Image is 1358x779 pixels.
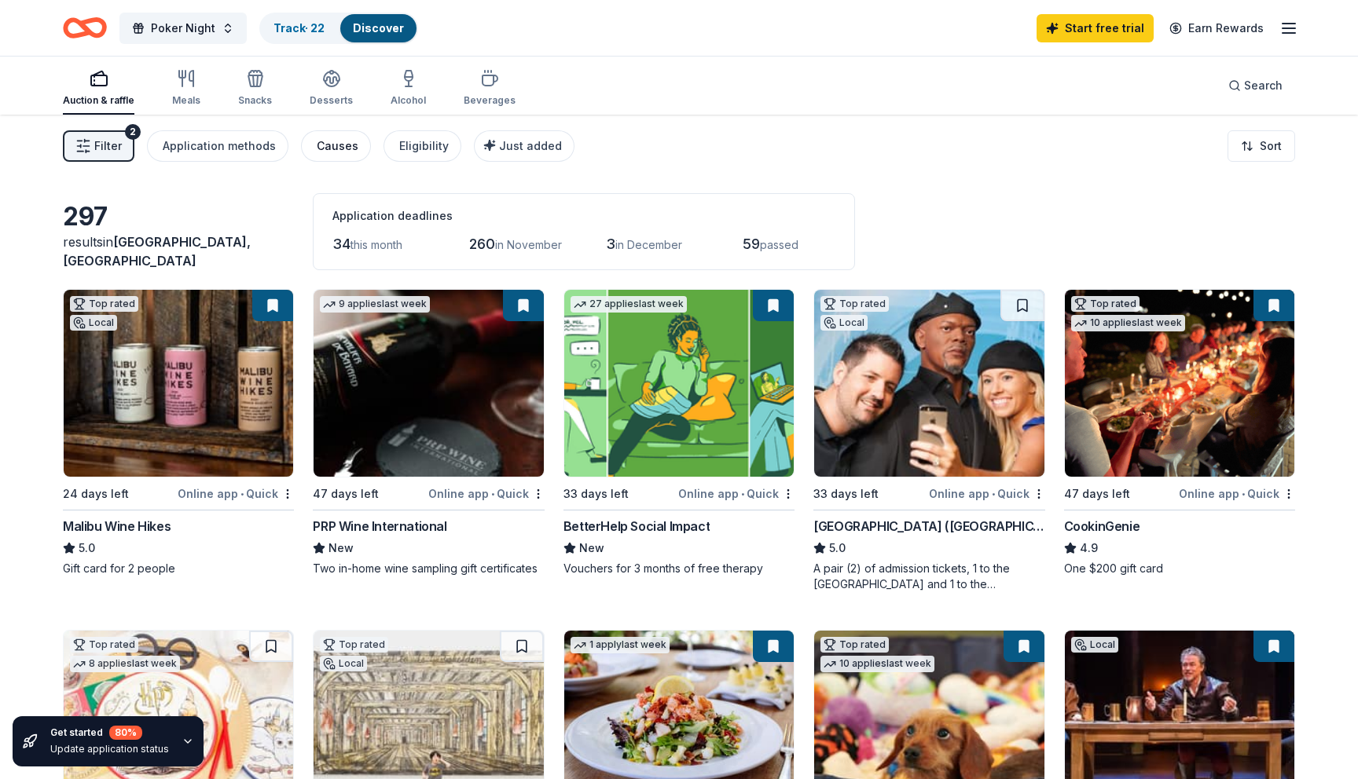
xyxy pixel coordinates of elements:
div: 24 days left [63,485,129,503]
div: BetterHelp Social Impact [563,517,710,536]
a: Image for CookinGenieTop rated10 applieslast week47 days leftOnline app•QuickCookinGenie4.9One $2... [1064,289,1295,576]
span: in December [615,238,682,251]
img: Image for PRP Wine International [314,290,543,477]
span: in November [495,238,562,251]
a: Start free trial [1037,14,1154,42]
button: Eligibility [384,130,461,162]
div: 9 applies last week [320,296,430,313]
div: Local [70,315,117,331]
span: • [491,488,494,500]
span: • [992,488,995,500]
div: 10 applies last week [1071,315,1185,331]
div: Top rated [820,296,889,312]
div: Malibu Wine Hikes [63,517,171,536]
button: Desserts [310,63,353,115]
span: this month [351,238,402,251]
a: Image for BetterHelp Social Impact27 applieslast week33 days leftOnline app•QuickBetterHelp Socia... [563,289,795,576]
span: Sort [1260,137,1282,155]
img: Image for CookinGenie [1065,290,1294,477]
div: [GEOGRAPHIC_DATA] ([GEOGRAPHIC_DATA]) [813,517,1044,536]
div: 1 apply last week [571,637,670,653]
a: Image for Hollywood Wax Museum (Hollywood)Top ratedLocal33 days leftOnline app•Quick[GEOGRAPHIC_D... [813,289,1044,592]
div: 10 applies last week [820,656,934,672]
div: Alcohol [391,94,426,107]
button: Beverages [464,63,516,115]
span: New [579,539,604,558]
div: Causes [317,137,358,155]
a: Image for PRP Wine International9 applieslast week47 days leftOnline app•QuickPRP Wine Internatio... [313,289,544,576]
span: Just added [499,139,562,152]
div: 33 days left [563,485,629,503]
div: Online app Quick [929,484,1045,503]
span: Poker Night [151,19,215,38]
a: Home [63,9,107,46]
button: Causes [301,130,371,162]
button: Meals [172,63,200,115]
a: Discover [353,21,404,35]
div: 47 days left [1064,485,1130,503]
span: passed [760,238,798,251]
div: Local [320,656,367,671]
span: 5.0 [79,539,95,558]
div: Top rated [70,637,138,653]
button: Alcohol [391,63,426,115]
span: 34 [332,236,351,252]
div: Top rated [1071,296,1140,312]
a: Image for Malibu Wine HikesTop ratedLocal24 days leftOnline app•QuickMalibu Wine Hikes5.0Gift car... [63,289,294,576]
button: Search [1216,70,1295,101]
div: One $200 gift card [1064,561,1295,576]
div: Online app Quick [1179,484,1295,503]
span: 5.0 [829,539,846,558]
span: • [741,488,744,500]
button: Filter2 [63,130,134,162]
img: Image for BetterHelp Social Impact [564,290,794,477]
div: Update application status [50,743,169,755]
div: Application deadlines [332,207,835,225]
button: Snacks [238,63,272,115]
div: 47 days left [313,485,379,503]
button: Application methods [147,130,288,162]
div: Top rated [70,296,138,312]
span: Search [1244,76,1283,95]
div: A pair (2) of admission tickets, 1 to the [GEOGRAPHIC_DATA] and 1 to the [GEOGRAPHIC_DATA] [813,561,1044,592]
button: Sort [1228,130,1295,162]
span: Filter [94,137,122,155]
div: CookinGenie [1064,517,1140,536]
div: 27 applies last week [571,296,687,313]
span: 4.9 [1080,539,1098,558]
div: 33 days left [813,485,879,503]
div: 2 [125,124,141,140]
div: results [63,232,294,270]
span: • [1242,488,1245,500]
span: 3 [606,236,615,252]
div: Local [1071,637,1118,653]
div: 80 % [109,726,142,740]
button: Track· 22Discover [259,13,418,44]
div: Desserts [310,94,353,107]
span: [GEOGRAPHIC_DATA], [GEOGRAPHIC_DATA] [63,234,251,269]
div: Snacks [238,94,272,107]
div: Vouchers for 3 months of free therapy [563,561,795,576]
div: 8 applies last week [70,656,180,672]
div: Eligibility [399,137,449,155]
div: PRP Wine International [313,517,446,536]
span: New [328,539,354,558]
span: • [240,488,244,500]
span: in [63,234,251,269]
div: Local [820,315,868,331]
a: Earn Rewards [1160,14,1273,42]
a: Track· 22 [273,21,325,35]
div: Beverages [464,94,516,107]
div: Online app Quick [428,484,545,503]
div: Meals [172,94,200,107]
img: Image for Malibu Wine Hikes [64,290,293,477]
span: 260 [469,236,495,252]
div: Gift card for 2 people [63,561,294,576]
div: Top rated [320,637,388,653]
div: 297 [63,201,294,232]
div: Two in-home wine sampling gift certificates [313,561,544,576]
div: Auction & raffle [63,94,134,107]
button: Poker Night [119,13,247,44]
button: Just added [474,130,574,162]
div: Get started [50,726,169,740]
